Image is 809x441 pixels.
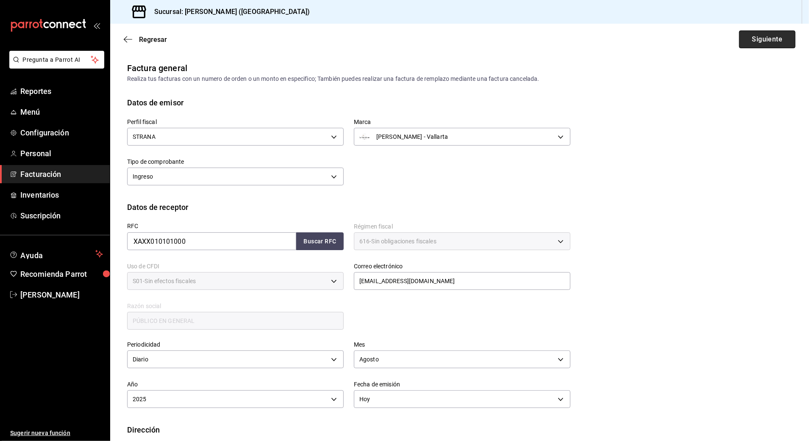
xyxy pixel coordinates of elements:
label: Año [127,382,344,388]
span: 616 - Sin obligaciones fiscales [359,237,436,245]
button: open_drawer_menu [93,22,100,29]
label: Marca [354,119,570,125]
span: Reportes [20,85,103,97]
label: Periodicidad [127,342,344,348]
div: Datos de receptor [127,201,188,213]
span: [PERSON_NAME] - Vallarta [376,132,448,141]
span: Personal [20,148,103,159]
button: Regresar [124,36,167,44]
span: Regresar [139,36,167,44]
span: Configuración [20,127,103,138]
span: Inventarios [20,189,103,201]
span: Menú [20,106,103,118]
div: Datos de emisor [127,97,183,108]
label: Mes [354,342,570,348]
span: Ayuda [20,249,92,259]
span: S01 - Sin efectos fiscales [133,277,196,285]
div: Hoy [354,390,570,408]
div: 2025 [127,390,344,408]
div: STRANA [127,128,344,146]
div: Agosto [354,350,570,368]
label: Régimen fiscal [354,224,570,230]
label: Fecha de emisión [354,382,570,388]
label: RFC [127,223,344,229]
img: LOGO_MADALENA_2.jpg [359,132,370,142]
button: Buscar RFC [296,232,344,250]
label: Uso de CFDI [127,264,344,270]
span: Recomienda Parrot [20,268,103,280]
span: Pregunta a Parrot AI [23,55,91,64]
a: Pregunta a Parrot AI [6,61,104,70]
label: Perfil fiscal [127,119,344,125]
button: Pregunta a Parrot AI [9,51,104,69]
div: Dirección [127,424,160,435]
label: Tipo de comprobante [127,159,344,165]
div: Factura general [127,62,187,74]
label: Razón social [127,303,344,309]
button: Siguiente [739,30,795,48]
span: [PERSON_NAME] [20,289,103,300]
span: Facturación [20,168,103,180]
div: Realiza tus facturas con un numero de orden o un monto en especifico; También puedes realizar una... [127,74,792,83]
div: Diario [127,350,344,368]
label: Correo electrónico [354,264,570,270]
span: Sugerir nueva función [10,429,103,438]
h3: Sucursal: [PERSON_NAME] ([GEOGRAPHIC_DATA]) [147,7,310,17]
span: Suscripción [20,210,103,221]
span: Ingreso [133,172,153,181]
